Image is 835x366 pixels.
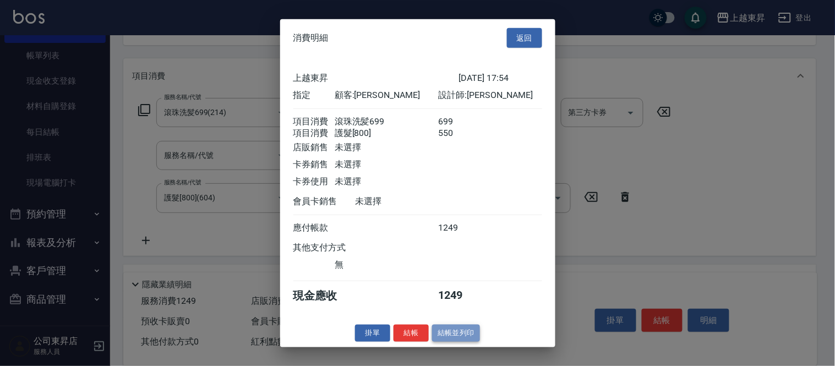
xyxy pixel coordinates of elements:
div: 店販銷售 [293,142,335,154]
div: 指定 [293,90,335,101]
div: [DATE] 17:54 [459,73,542,84]
button: 返回 [507,28,542,48]
div: 卡券使用 [293,176,335,188]
div: 應付帳款 [293,222,335,234]
button: 結帳並列印 [432,325,480,342]
div: 未選擇 [335,159,438,171]
div: 未選擇 [335,176,438,188]
div: 卡券銷售 [293,159,335,171]
div: 1249 [438,288,479,303]
div: 滾珠洗髪699 [335,116,438,128]
div: 項目消費 [293,128,335,139]
div: 護髮[800] [335,128,438,139]
div: 699 [438,116,479,128]
div: 設計師: [PERSON_NAME] [438,90,542,101]
div: 未選擇 [335,142,438,154]
div: 現金應收 [293,288,356,303]
button: 掛單 [355,325,390,342]
div: 上越東昇 [293,73,459,84]
div: 550 [438,128,479,139]
div: 會員卡銷售 [293,196,356,207]
div: 顧客: [PERSON_NAME] [335,90,438,101]
div: 1249 [438,222,479,234]
div: 其他支付方式 [293,242,376,254]
div: 無 [335,259,438,271]
span: 消費明細 [293,32,329,43]
button: 結帳 [394,325,429,342]
div: 未選擇 [356,196,459,207]
div: 項目消費 [293,116,335,128]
